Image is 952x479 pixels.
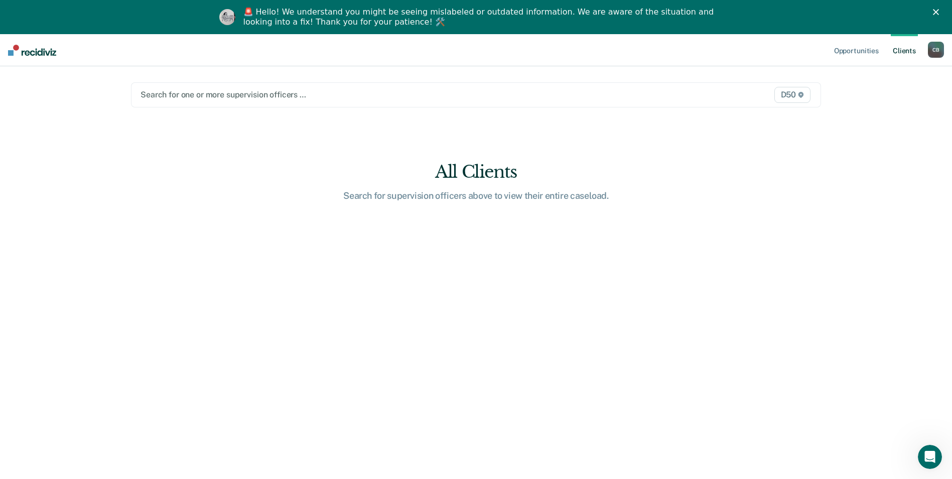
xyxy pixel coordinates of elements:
[316,162,637,182] div: All Clients
[316,190,637,201] div: Search for supervision officers above to view their entire caseload.
[8,45,56,56] img: Recidiviz
[832,34,881,66] a: Opportunities
[928,42,944,58] div: C B
[243,7,717,27] div: 🚨 Hello! We understand you might be seeing mislabeled or outdated information. We are aware of th...
[219,9,235,25] img: Profile image for Kim
[891,34,918,66] a: Clients
[918,445,942,469] iframe: Intercom live chat
[928,42,944,58] button: CB
[774,87,810,103] span: D50
[933,9,943,15] div: Close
